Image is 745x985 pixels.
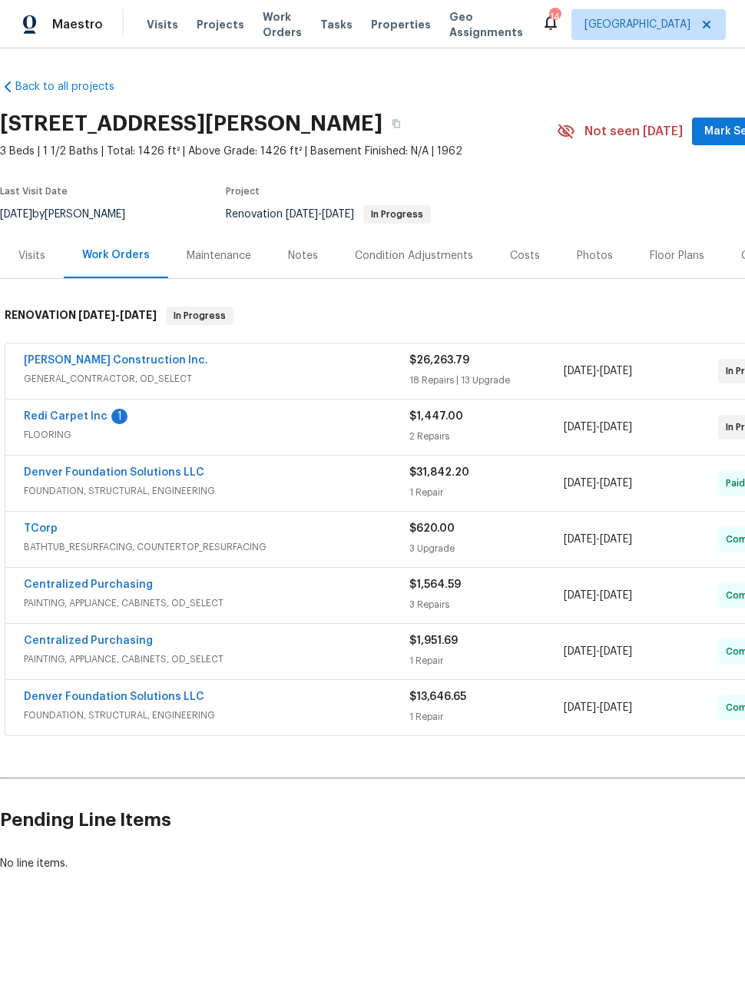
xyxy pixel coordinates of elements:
span: $1,447.00 [409,411,463,422]
span: - [564,588,632,603]
a: Denver Foundation Solutions LLC [24,691,204,702]
span: - [564,700,632,715]
div: Condition Adjustments [355,248,473,264]
span: $1,951.69 [409,635,458,646]
div: 1 Repair [409,653,564,668]
span: - [564,363,632,379]
span: [DATE] [78,310,115,320]
span: Maestro [52,17,103,32]
div: 1 [111,409,127,424]
span: PAINTING, APPLIANCE, CABINETS, OD_SELECT [24,595,409,611]
a: Centralized Purchasing [24,635,153,646]
span: [DATE] [564,702,596,713]
div: Maintenance [187,248,251,264]
div: Visits [18,248,45,264]
span: FOUNDATION, STRUCTURAL, ENGINEERING [24,483,409,499]
span: [DATE] [600,534,632,545]
div: 1 Repair [409,709,564,725]
div: 3 Upgrade [409,541,564,556]
span: $1,564.59 [409,579,461,590]
span: - [564,420,632,435]
h6: RENOVATION [5,307,157,325]
span: In Progress [167,308,232,323]
span: [DATE] [564,534,596,545]
span: $31,842.20 [409,467,469,478]
span: $26,263.79 [409,355,469,366]
span: - [564,532,632,547]
span: Projects [197,17,244,32]
div: Work Orders [82,247,150,263]
span: [DATE] [564,366,596,376]
span: - [564,476,632,491]
span: [DATE] [564,646,596,657]
span: [DATE] [286,209,318,220]
span: $620.00 [409,523,455,534]
span: [DATE] [120,310,157,320]
div: 14 [549,9,560,25]
a: [PERSON_NAME] Construction Inc. [24,355,208,366]
span: In Progress [365,210,429,219]
span: PAINTING, APPLIANCE, CABINETS, OD_SELECT [24,652,409,667]
span: Renovation [226,209,431,220]
span: [DATE] [600,590,632,601]
div: Costs [510,248,540,264]
div: 3 Repairs [409,597,564,612]
span: $13,646.65 [409,691,466,702]
span: BATHTUB_RESURFACING, COUNTERTOP_RESURFACING [24,539,409,555]
div: Floor Plans [650,248,704,264]
div: Notes [288,248,318,264]
span: [DATE] [600,702,632,713]
span: Visits [147,17,178,32]
div: 18 Repairs | 13 Upgrade [409,373,564,388]
a: TCorp [24,523,58,534]
span: Project [226,187,260,196]
span: - [564,644,632,659]
span: Geo Assignments [449,9,523,40]
span: - [286,209,354,220]
span: Properties [371,17,431,32]
span: [DATE] [600,478,632,489]
span: FOUNDATION, STRUCTURAL, ENGINEERING [24,708,409,723]
div: 1 Repair [409,485,564,500]
span: GENERAL_CONTRACTOR, OD_SELECT [24,371,409,386]
a: Denver Foundation Solutions LLC [24,467,204,478]
a: Redi Carpet Inc [24,411,108,422]
span: - [78,310,157,320]
div: Photos [577,248,613,264]
a: Centralized Purchasing [24,579,153,590]
button: Copy Address [382,110,410,138]
span: Tasks [320,19,353,30]
span: [DATE] [322,209,354,220]
span: [GEOGRAPHIC_DATA] [584,17,690,32]
span: [DATE] [564,422,596,433]
span: [DATE] [564,590,596,601]
span: Not seen [DATE] [584,124,683,139]
span: [DATE] [600,646,632,657]
span: [DATE] [600,422,632,433]
span: [DATE] [564,478,596,489]
span: [DATE] [600,366,632,376]
span: Work Orders [263,9,302,40]
span: FLOORING [24,427,409,443]
div: 2 Repairs [409,429,564,444]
